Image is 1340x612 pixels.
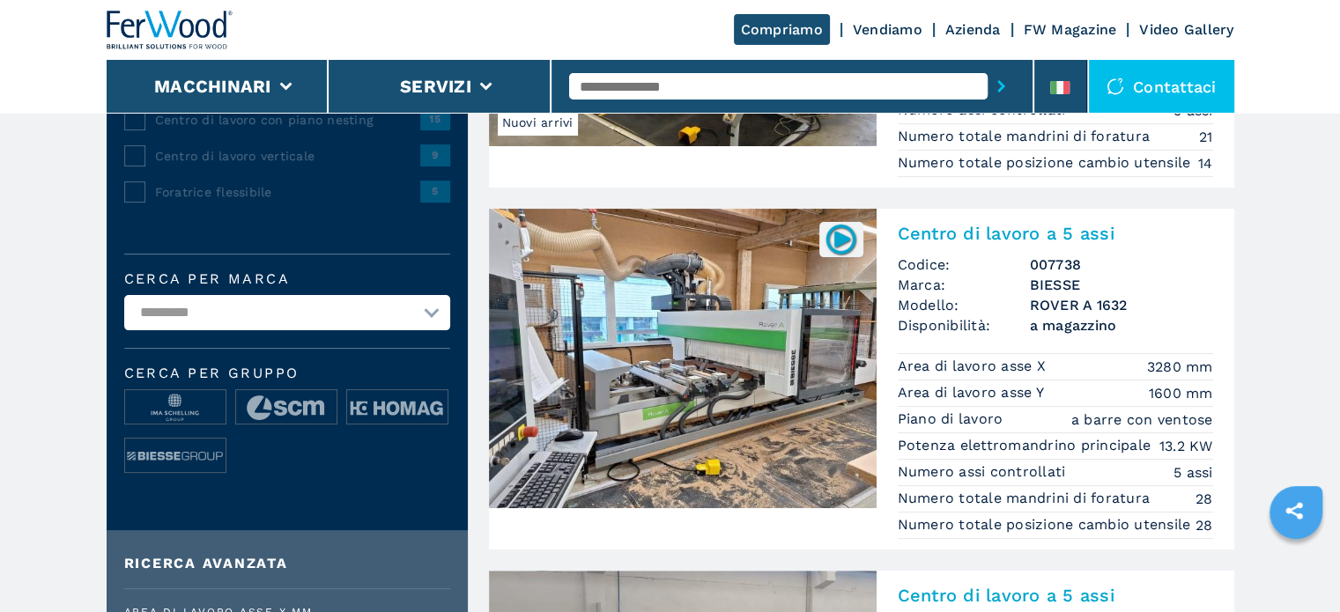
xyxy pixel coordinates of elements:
img: Centro di lavoro a 5 assi BIESSE ROVER A 1632 [489,209,877,508]
em: 14 [1198,153,1213,173]
span: 5 [420,181,450,202]
h3: 007738 [1030,254,1213,275]
div: Contattaci [1089,60,1234,113]
img: Ferwood [107,11,233,49]
p: Numero totale posizione cambio utensile [898,153,1196,173]
span: Centro di lavoro verticale [155,147,420,165]
em: a barre con ventose [1071,409,1213,430]
span: Marca: [898,275,1030,295]
span: 9 [420,144,450,166]
h2: Centro di lavoro a 5 assi [898,223,1213,244]
a: Compriamo [734,14,830,45]
span: Disponibilità: [898,315,1030,335]
h3: BIESSE [1030,275,1213,295]
p: Potenza elettromandrino principale [898,436,1156,455]
span: Centro di lavoro con piano nesting [155,111,420,129]
em: 1600 mm [1149,383,1213,403]
p: Area di lavoro asse Y [898,383,1049,402]
em: 21 [1199,127,1213,147]
label: Cerca per marca [124,272,450,286]
p: Numero totale mandrini di foratura [898,127,1155,146]
iframe: Chat [1265,533,1327,599]
span: Nuovi arrivi [498,109,578,136]
p: Numero totale posizione cambio utensile [898,515,1196,535]
span: Foratrice flessibile [155,183,420,201]
span: Codice: [898,254,1030,275]
img: 007738 [824,222,858,256]
img: image [125,390,226,425]
p: Numero totale mandrini di foratura [898,489,1155,508]
span: Cerca per Gruppo [124,366,450,380]
a: sharethis [1272,489,1316,533]
button: submit-button [988,66,1015,107]
em: 5 assi [1173,462,1213,483]
img: image [125,439,226,474]
a: Centro di lavoro a 5 assi BIESSE ROVER A 1632007738Centro di lavoro a 5 assiCodice:007738Marca:BI... [489,209,1234,549]
em: 28 [1196,515,1213,535]
span: a magazzino [1030,315,1213,335]
h3: ROVER A 1632 [1030,295,1213,315]
button: Servizi [400,76,471,97]
h2: Centro di lavoro a 5 assi [898,585,1213,606]
img: image [236,390,337,425]
span: Modello: [898,295,1030,315]
em: 13.2 KW [1159,436,1213,456]
a: Vendiamo [853,21,922,38]
img: Contattaci [1107,77,1124,95]
em: 28 [1196,489,1213,509]
a: FW Magazine [1024,21,1117,38]
button: Macchinari [154,76,271,97]
span: 15 [420,108,450,129]
div: Ricerca Avanzata [124,557,450,571]
p: Area di lavoro asse X [898,357,1051,376]
p: Numero assi controllati [898,462,1070,482]
a: Azienda [945,21,1001,38]
p: Piano di lavoro [898,409,1008,429]
a: Video Gallery [1139,21,1233,38]
img: image [347,390,448,425]
em: 3280 mm [1147,357,1213,377]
